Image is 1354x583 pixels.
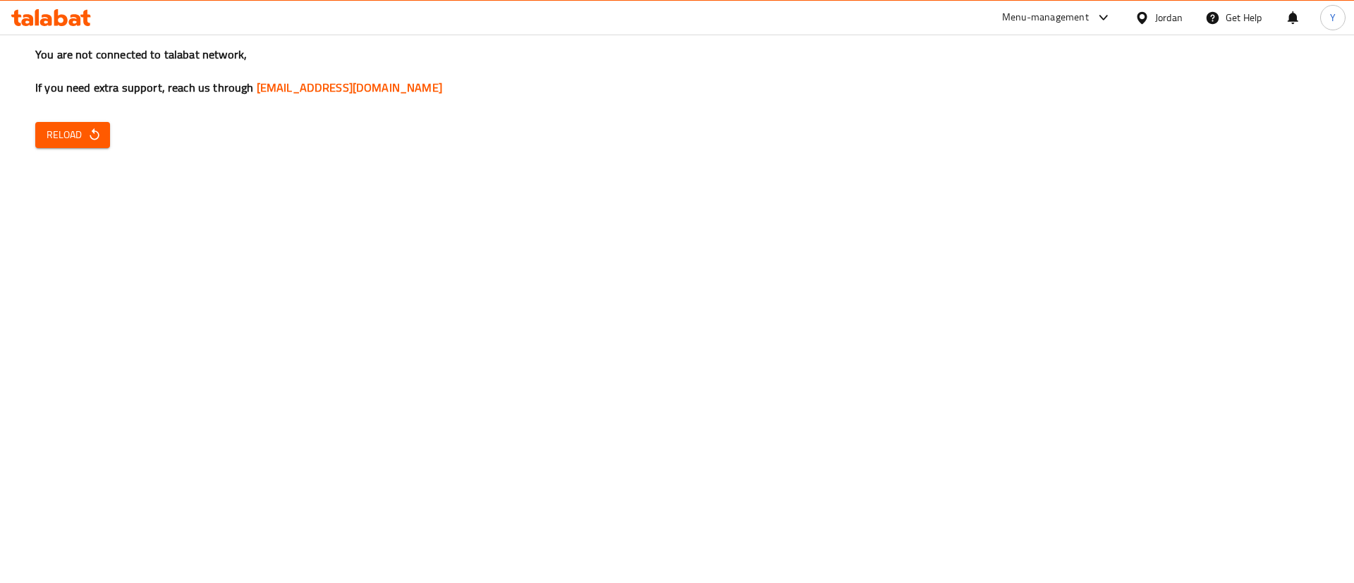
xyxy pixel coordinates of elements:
[47,126,99,144] span: Reload
[35,47,1319,96] h3: You are not connected to talabat network, If you need extra support, reach us through
[1002,9,1089,26] div: Menu-management
[35,122,110,148] button: Reload
[257,77,442,98] a: [EMAIL_ADDRESS][DOMAIN_NAME]
[1330,10,1336,25] span: Y
[1155,10,1183,25] div: Jordan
